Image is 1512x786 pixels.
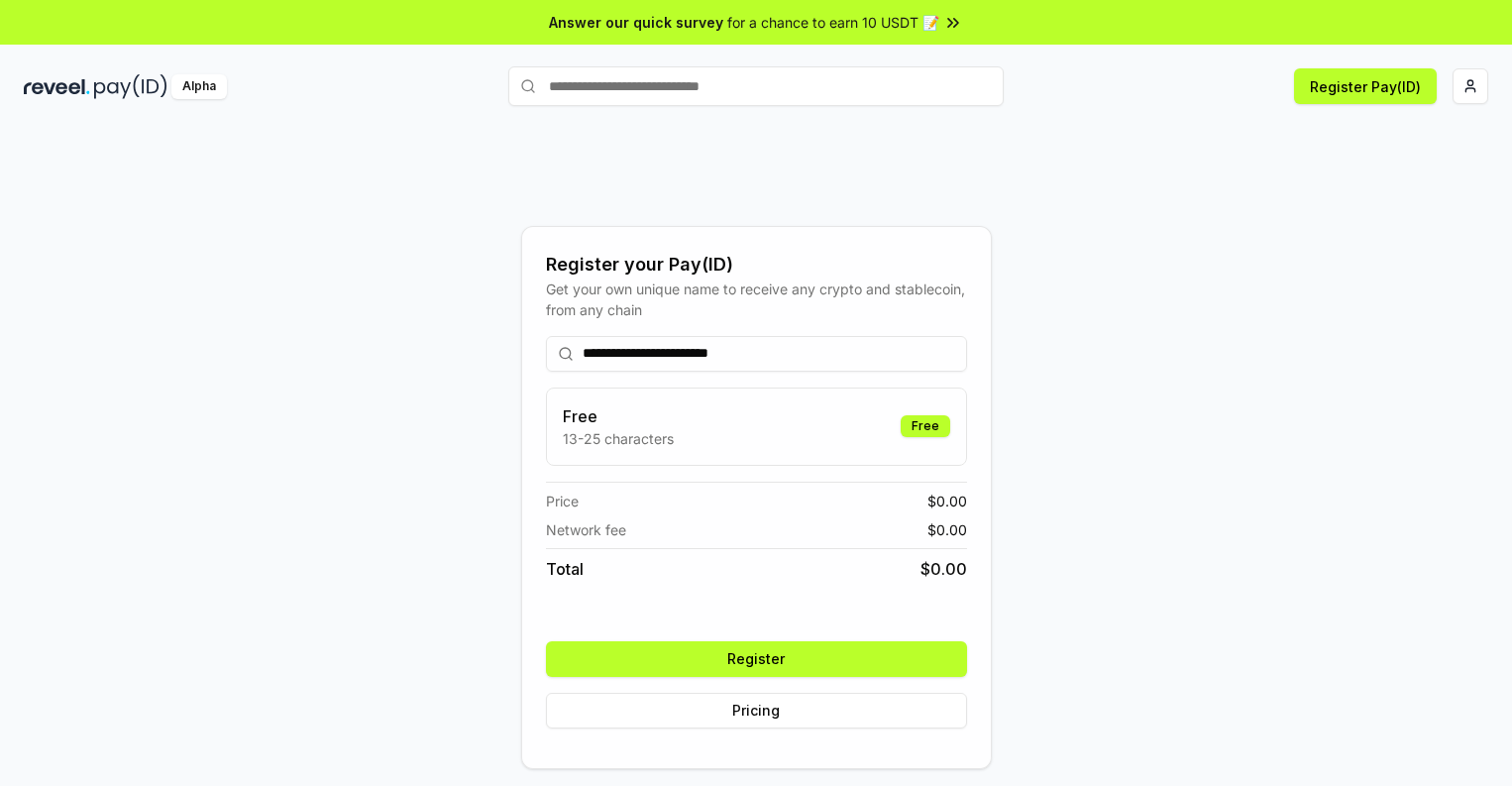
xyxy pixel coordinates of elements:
[546,557,584,581] span: Total
[920,557,967,581] span: $ 0.00
[546,693,967,729] button: Pricing
[901,415,950,437] div: Free
[563,428,674,449] p: 13-25 characters
[546,641,967,677] button: Register
[727,12,939,33] span: for a chance to earn 10 USDT 📝
[927,519,967,540] span: $ 0.00
[563,404,674,428] h3: Free
[546,251,967,279] div: Register your Pay(ID)
[549,12,723,33] span: Answer our quick survey
[546,491,579,511] span: Price
[546,519,626,540] span: Network fee
[24,74,90,99] img: reveel_dark
[1294,68,1437,104] button: Register Pay(ID)
[546,279,967,320] div: Get your own unique name to receive any crypto and stablecoin, from any chain
[171,74,227,99] div: Alpha
[927,491,967,511] span: $ 0.00
[94,74,167,99] img: pay_id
